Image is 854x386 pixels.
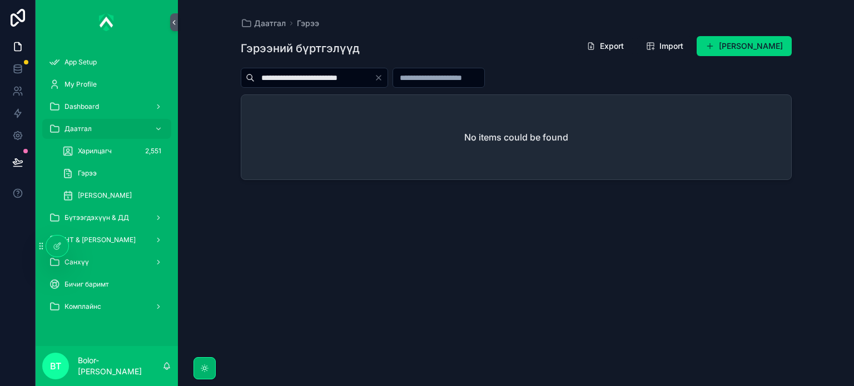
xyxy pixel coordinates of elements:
[697,36,792,56] button: [PERSON_NAME]
[56,186,171,205] a: [PERSON_NAME]
[42,119,171,139] a: Даатгал
[56,141,171,161] a: Харилцагч2,551
[42,252,171,272] a: Санхүү
[64,280,109,289] span: Бичиг баримт
[78,355,162,377] p: Bolor-[PERSON_NAME]
[64,124,92,133] span: Даатгал
[659,41,683,52] span: Import
[297,18,319,29] a: Гэрээ
[42,230,171,250] a: НТ & [PERSON_NAME]
[64,235,136,244] span: НТ & [PERSON_NAME]
[78,169,97,178] span: Гэрээ
[254,18,286,29] span: Даатгал
[464,131,568,144] h2: No items could be found
[42,97,171,117] a: Dashboard
[42,208,171,228] a: Бүтээгдэхүүн & ДД
[64,213,129,222] span: Бүтээгдэхүүн & ДД
[50,359,61,373] span: BT
[241,41,360,56] h1: Гэрээний бүртгэлүүд
[42,74,171,94] a: My Profile
[578,36,633,56] button: Export
[78,147,112,156] span: Харилцагч
[42,52,171,72] a: App Setup
[142,144,165,158] div: 2,551
[99,13,115,31] img: App logo
[36,44,178,331] div: scrollable content
[78,191,132,200] span: [PERSON_NAME]
[64,258,89,267] span: Санхүү
[42,274,171,294] a: Бичиг баримт
[374,73,388,82] button: Clear
[64,102,99,111] span: Dashboard
[56,163,171,183] a: Гэрээ
[64,80,97,89] span: My Profile
[64,58,97,67] span: App Setup
[64,302,101,311] span: Комплайнс
[637,36,692,56] button: Import
[42,297,171,317] a: Комплайнс
[241,18,286,29] a: Даатгал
